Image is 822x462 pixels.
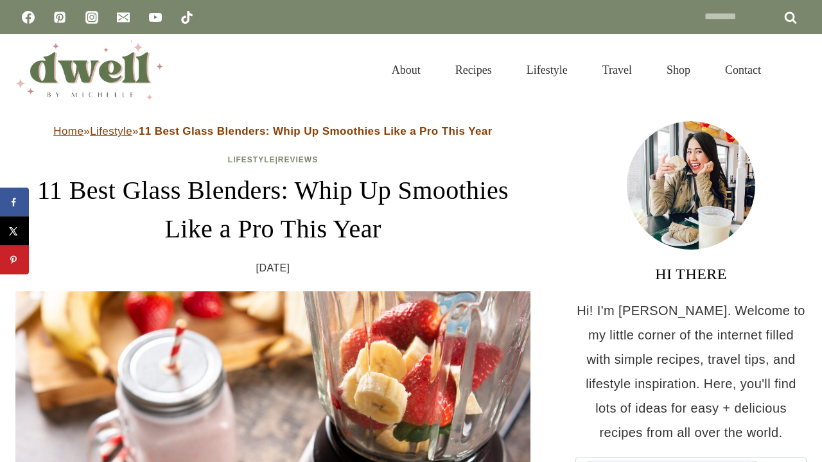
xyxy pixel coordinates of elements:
[15,40,163,99] img: DWELL by michelle
[79,4,105,30] a: Instagram
[649,47,708,92] a: Shop
[110,4,136,30] a: Email
[575,262,807,286] h3: HI THERE
[53,125,492,137] span: » »
[438,47,509,92] a: Recipes
[278,155,318,164] a: Reviews
[374,47,778,92] nav: Primary Navigation
[228,155,318,164] span: |
[785,59,807,81] button: View Search Form
[509,47,585,92] a: Lifestyle
[708,47,778,92] a: Contact
[228,155,275,164] a: Lifestyle
[15,171,530,248] h1: 11 Best Glass Blenders: Whip Up Smoothies Like a Pro This Year
[139,125,493,137] strong: 11 Best Glass Blenders: Whip Up Smoothies Like a Pro This Year
[47,4,73,30] a: Pinterest
[90,125,132,137] a: Lifestyle
[575,298,807,445] p: Hi! I'm [PERSON_NAME]. Welcome to my little corner of the internet filled with simple recipes, tr...
[15,4,41,30] a: Facebook
[174,4,200,30] a: TikTok
[374,47,438,92] a: About
[256,259,290,278] time: [DATE]
[585,47,649,92] a: Travel
[143,4,168,30] a: YouTube
[53,125,83,137] a: Home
